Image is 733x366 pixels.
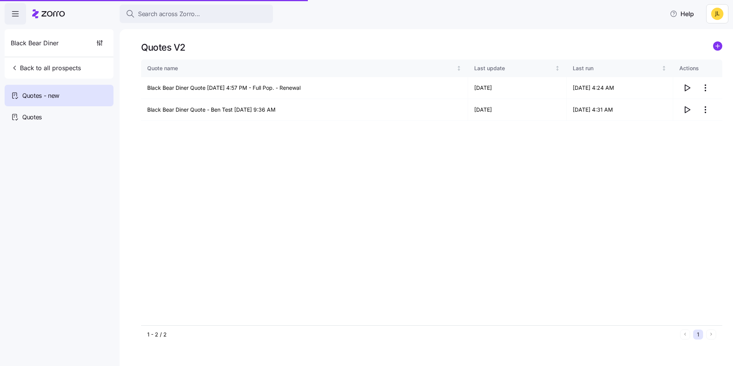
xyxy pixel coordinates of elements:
[138,9,200,19] span: Search across Zorro...
[567,59,673,77] th: Last runNot sorted
[22,112,42,122] span: Quotes
[555,66,560,71] div: Not sorted
[664,6,700,21] button: Help
[147,64,455,73] div: Quote name
[468,99,567,121] td: [DATE]
[713,41,722,53] a: add icon
[474,64,554,73] div: Last update
[11,63,81,73] span: Back to all prospects
[713,41,722,51] svg: add icon
[5,85,113,106] a: Quotes - new
[8,60,84,76] button: Back to all prospects
[22,91,59,101] span: Quotes - new
[468,77,567,99] td: [DATE]
[567,77,673,99] td: [DATE] 4:24 AM
[141,99,468,121] td: Black Bear Diner Quote - Ben Test [DATE] 9:36 AM
[5,106,113,128] a: Quotes
[680,330,690,340] button: Previous page
[141,59,468,77] th: Quote nameNot sorted
[567,99,673,121] td: [DATE] 4:31 AM
[706,330,716,340] button: Next page
[468,59,567,77] th: Last updateNot sorted
[141,77,468,99] td: Black Bear Diner Quote [DATE] 4:57 PM - Full Pop. - Renewal
[711,8,723,20] img: 4bbb7b38fb27464b0c02eb484b724bf2
[11,38,59,48] span: Black Bear Diner
[679,64,716,73] div: Actions
[661,66,667,71] div: Not sorted
[141,41,186,53] h1: Quotes V2
[120,5,273,23] button: Search across Zorro...
[573,64,660,73] div: Last run
[693,330,703,340] button: 1
[456,66,462,71] div: Not sorted
[670,9,694,18] span: Help
[147,331,677,338] div: 1 - 2 / 2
